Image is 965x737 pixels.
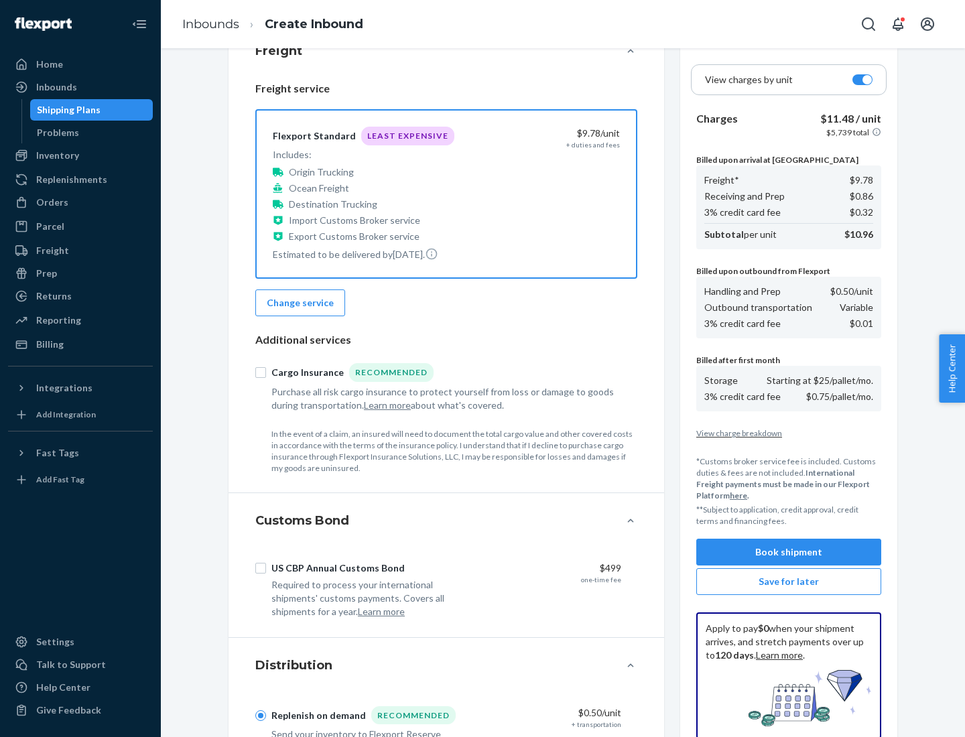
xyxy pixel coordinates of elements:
[271,366,344,379] div: Cargo Insurance
[36,681,90,694] div: Help Center
[36,409,96,420] div: Add Integration
[289,198,377,211] p: Destination Trucking
[8,654,153,675] a: Talk to Support
[840,301,873,314] p: Variable
[36,267,57,280] div: Prep
[482,561,621,575] div: $499
[696,456,881,502] p: *Customs broker service fee is included. Customs duties & fees are not included.
[704,374,738,387] p: Storage
[255,657,332,674] h4: Distribution
[289,182,349,195] p: Ocean Freight
[844,228,873,241] p: $10.96
[361,127,454,145] div: Least Expensive
[8,631,153,653] a: Settings
[273,129,356,143] div: Flexport Standard
[36,58,63,71] div: Home
[8,145,153,166] a: Inventory
[482,706,621,720] div: $0.50 /unit
[8,404,153,425] a: Add Integration
[273,148,454,161] p: Includes:
[704,317,781,330] p: 3% credit card fee
[850,174,873,187] p: $9.78
[767,374,873,387] p: Starting at $25/pallet/mo.
[696,504,881,527] p: **Subject to application, credit approval, credit terms and financing fees.
[255,710,266,721] input: Replenish on demandRecommended
[8,54,153,75] a: Home
[704,228,744,240] b: Subtotal
[271,385,621,412] div: Purchase all risk cargo insurance to protect yourself from loss or damage to goods during transpo...
[820,111,881,127] p: $11.48 / unit
[715,649,754,661] b: 120 days
[289,230,420,243] p: Export Customs Broker service
[271,578,471,618] div: Required to process your international shipments' customs payments. Covers all shipments for a year.
[36,314,81,327] div: Reporting
[8,677,153,698] a: Help Center
[704,228,777,241] p: per unit
[349,363,434,381] div: Recommended
[704,206,781,219] p: 3% credit card fee
[850,317,873,330] p: $0.01
[8,192,153,213] a: Orders
[696,112,738,125] b: Charges
[696,539,881,565] button: Book shipment
[850,206,873,219] p: $0.32
[255,81,637,96] p: Freight service
[696,427,881,439] button: View charge breakdown
[36,196,68,209] div: Orders
[182,17,239,31] a: Inbounds
[704,301,812,314] p: Outbound transportation
[289,214,420,227] p: Import Customs Broker service
[8,216,153,237] a: Parcel
[30,122,153,143] a: Problems
[255,332,637,348] p: Additional services
[566,140,620,149] div: + duties and fees
[806,390,873,403] p: $0.75/pallet/mo.
[273,247,454,261] p: Estimated to be delivered by [DATE] .
[8,334,153,355] a: Billing
[30,99,153,121] a: Shipping Plans
[15,17,72,31] img: Flexport logo
[36,80,77,94] div: Inbounds
[36,220,64,233] div: Parcel
[255,42,302,60] h4: Freight
[8,310,153,331] a: Reporting
[36,474,84,485] div: Add Fast Tag
[126,11,153,38] button: Close Navigation
[255,289,345,316] button: Change service
[704,174,739,187] p: Freight*
[265,17,363,31] a: Create Inbound
[255,563,266,574] input: US CBP Annual Customs Bond
[289,165,354,179] p: Origin Trucking
[696,468,870,500] b: International Freight payments must be made in our Flexport Platform .
[758,622,769,634] b: $0
[37,103,101,117] div: Shipping Plans
[696,154,881,165] p: Billed upon arrival at [GEOGRAPHIC_DATA]
[696,354,881,366] p: Billed after first month
[704,190,785,203] p: Receiving and Prep
[271,428,637,474] p: In the event of a claim, an insured will need to document the total cargo value and other covered...
[8,699,153,721] button: Give Feedback
[480,127,620,140] div: $9.78 /unit
[36,173,107,186] div: Replenishments
[364,399,411,412] button: Learn more
[36,703,101,717] div: Give Feedback
[8,285,153,307] a: Returns
[704,285,781,298] p: Handling and Prep
[705,73,793,86] p: View charges by unit
[914,11,941,38] button: Open account menu
[37,126,79,139] div: Problems
[271,709,366,722] div: Replenish on demand
[36,338,64,351] div: Billing
[8,442,153,464] button: Fast Tags
[36,289,72,303] div: Returns
[939,334,965,403] button: Help Center
[826,127,869,138] p: $5,739 total
[696,568,881,595] button: Save for later
[696,265,881,277] p: Billed upon outbound from Flexport
[8,169,153,190] a: Replenishments
[255,512,349,529] h4: Customs Bond
[706,622,872,662] p: Apply to pay when your shipment arrives, and stretch payments over up to . .
[36,381,92,395] div: Integrations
